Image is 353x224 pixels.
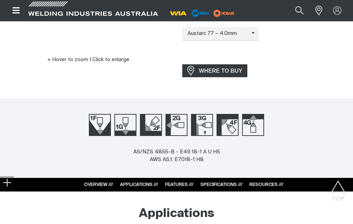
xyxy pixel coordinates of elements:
[165,114,188,136] img: Welding Position 2G
[89,114,111,136] img: Welding Position 1F
[279,3,311,19] input: Product name or item number...
[195,65,247,77] span: WHERE TO BUY
[288,3,311,19] button: Search products
[211,10,237,16] a: miller
[217,114,239,136] img: Welding Position 4F
[114,114,136,136] img: Welding Position 1G
[200,182,242,187] a: SPECIFICATIONS ///
[3,178,11,187] img: hide socials
[191,114,213,136] img: Welding Position 3G Up
[330,180,346,196] button: Scroll to top
[182,64,248,77] a: WHERE TO BUY
[182,30,252,38] span: Austarc 77 – 4.0mm
[120,182,158,187] a: APPLICATIONS ///
[249,182,283,187] a: RESOURCES ///
[133,148,220,164] div: AS/NZS 4855-B - E49 18-1 A U H5 AWS A5.1: E7018-1 H8
[140,114,162,136] img: Welding Position 2F
[211,8,237,19] img: miller
[165,182,193,187] a: FEATURES ///
[139,206,214,222] h2: Applications
[43,56,134,64] button: Hover to zoom | Click to enlarge
[84,182,113,187] a: OVERVIEW ///
[242,114,264,136] img: Welding Position 4G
